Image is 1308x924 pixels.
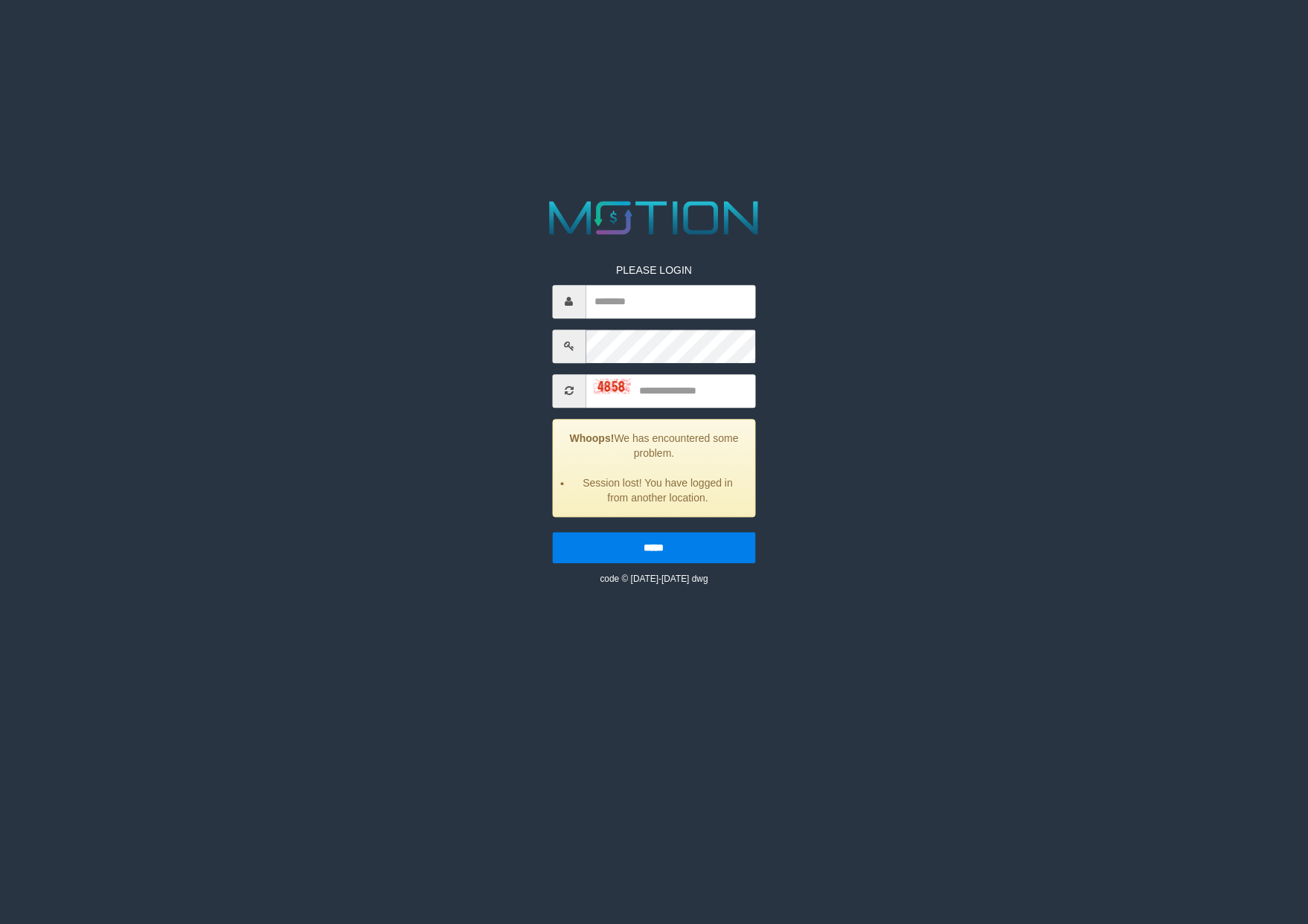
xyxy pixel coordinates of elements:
li: Session lost! You have logged in from another location. [571,475,743,505]
img: captcha [593,379,630,394]
small: code © [DATE]-[DATE] dwg [600,574,708,584]
img: MOTION_logo.png [539,195,769,240]
p: PLEASE LOGIN [552,263,755,277]
strong: Whoops! [570,432,615,444]
div: We has encountered some problem. [552,419,755,517]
